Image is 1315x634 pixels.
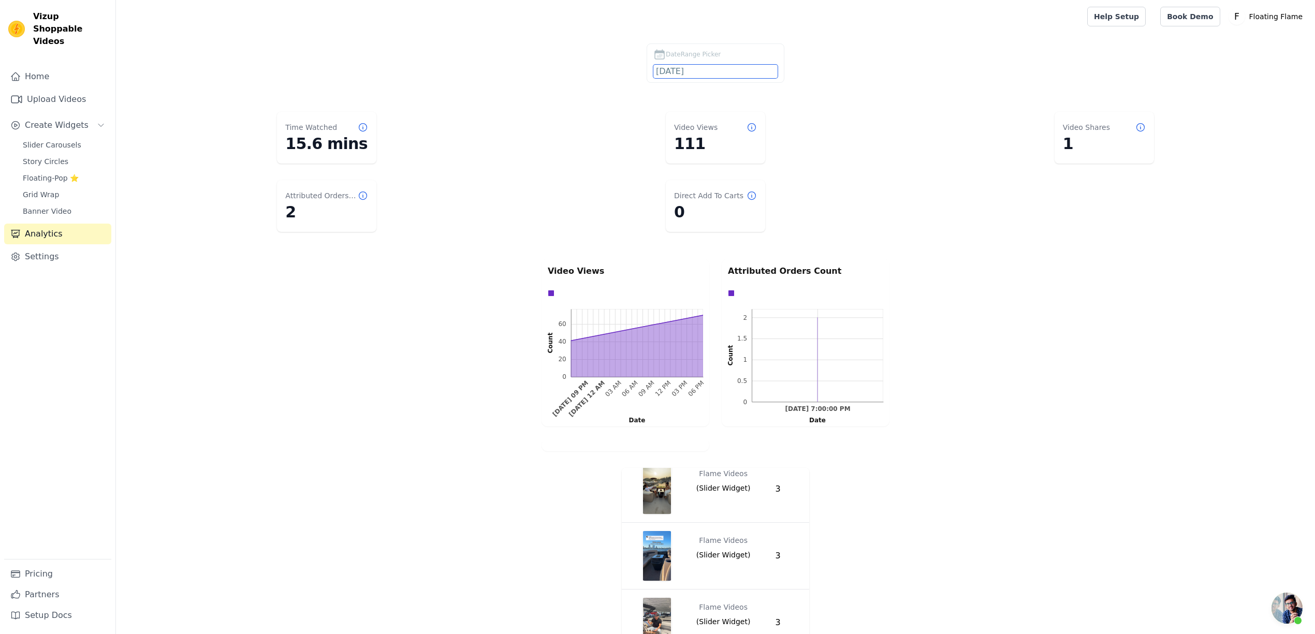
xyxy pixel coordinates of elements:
text: 2 [743,314,747,321]
dt: Time Watched [285,122,337,132]
button: F Floating Flame [1229,7,1307,26]
dt: Video Shares [1063,122,1110,132]
text: 0.5 [737,377,747,385]
a: Setup Docs [4,605,111,626]
text: [DATE] 12 AM [567,379,606,418]
text: 03 PM [670,379,689,398]
text: 06 PM [687,379,706,398]
g: Sun Sep 28 2025 09:00:00 GMT-0500 (Central Daylight Time) [637,379,656,399]
text: 0 [562,373,566,380]
a: Pricing [4,564,111,584]
a: Story Circles [17,154,111,169]
span: ( Slider Widget ) [696,483,751,493]
g: Sun Sep 28 2025 15:00:00 GMT-0500 (Central Daylight Time) [670,379,689,398]
text: 20 [558,356,566,363]
div: Flame Videos [699,598,748,616]
div: Data groups [725,287,881,299]
a: Banner Video [17,204,111,218]
span: Banner Video [23,206,71,216]
span: Slider Carousels [23,140,81,150]
div: Flame Videos [699,464,748,483]
g: left ticks [737,309,752,406]
g: Sat Sep 27 2025 21:00:00 GMT-0500 (Central Daylight Time) [551,379,590,418]
span: DateRange Picker [666,50,721,59]
span: Vizup Shoppable Videos [33,10,107,48]
div: Flame Videos [699,531,748,550]
a: Grid Wrap [17,187,111,202]
text: Date [629,417,645,424]
text: 0 [743,399,747,406]
div: 3 [775,616,797,629]
span: Create Widgets [25,119,89,131]
g: Sun Sep 28 2025 06:00:00 GMT-0500 (Central Daylight Time) [620,379,639,399]
text: F [1234,11,1239,22]
a: Upload Videos [4,89,111,110]
g: left axis [535,309,572,381]
g: Sun Sep 28 2025 18:00:00 GMT-0500 (Central Daylight Time) [687,379,706,398]
text: 40 [558,338,566,345]
g: left axis [713,309,752,406]
text: 1 [743,356,747,363]
text: Count [727,345,734,365]
img: video [642,464,671,514]
div: Data groups [545,287,700,299]
g: Sun Sep 28 2025 00:00:00 GMT-0500 (Central Daylight Time) [567,379,606,418]
text: Count [547,332,554,353]
text: 12 PM [654,379,673,398]
text: 1.5 [737,335,747,342]
span: Floating-Pop ⭐ [23,173,79,183]
dd: 111 [674,135,757,153]
dd: 15.6 mins [285,135,368,153]
g: Sun Sep 28 2025 19:00:00 GMT-0500 (Central Daylight Time) [785,405,850,412]
dd: 1 [1063,135,1146,153]
a: Partners [4,584,111,605]
input: DateRange Picker [653,65,778,78]
img: Vizup [8,21,25,37]
g: Sun Sep 28 2025 12:00:00 GMT-0500 (Central Daylight Time) [654,379,673,398]
p: Floating Flame [1245,7,1307,26]
a: Home [4,66,111,87]
div: 3 [775,550,797,562]
a: Book Demo [1160,7,1220,26]
g: bottom ticks [752,402,884,412]
dt: Direct Add To Carts [674,190,743,201]
g: left ticks [558,309,571,381]
div: 3 [775,483,797,495]
text: 60 [558,320,566,328]
text: [DATE] 7:00:00 PM [785,405,850,412]
a: Analytics [4,224,111,244]
span: ( Slider Widget ) [696,616,751,627]
text: 06 AM [620,379,639,399]
dt: Attributed Orders Count [285,190,358,201]
span: Story Circles [23,156,68,167]
img: video [642,531,671,581]
text: 03 AM [604,379,623,399]
span: ( Slider Widget ) [696,550,751,560]
p: Video Views [548,265,703,277]
text: Date [809,417,826,424]
a: Slider Carousels [17,138,111,152]
text: [DATE] 09 PM [551,379,590,418]
a: Floating-Pop ⭐ [17,171,111,185]
p: Attributed Orders Count [728,265,883,277]
span: Grid Wrap [23,189,59,200]
dt: Video Views [674,122,718,132]
dd: 0 [674,203,757,222]
text: 09 AM [637,379,656,399]
g: bottom ticks [551,377,705,418]
div: Open chat [1272,593,1303,624]
dd: 2 [285,203,368,222]
g: Sun Sep 28 2025 03:00:00 GMT-0500 (Central Daylight Time) [604,379,623,399]
a: Help Setup [1087,7,1146,26]
a: Settings [4,246,111,267]
button: Create Widgets [4,115,111,136]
